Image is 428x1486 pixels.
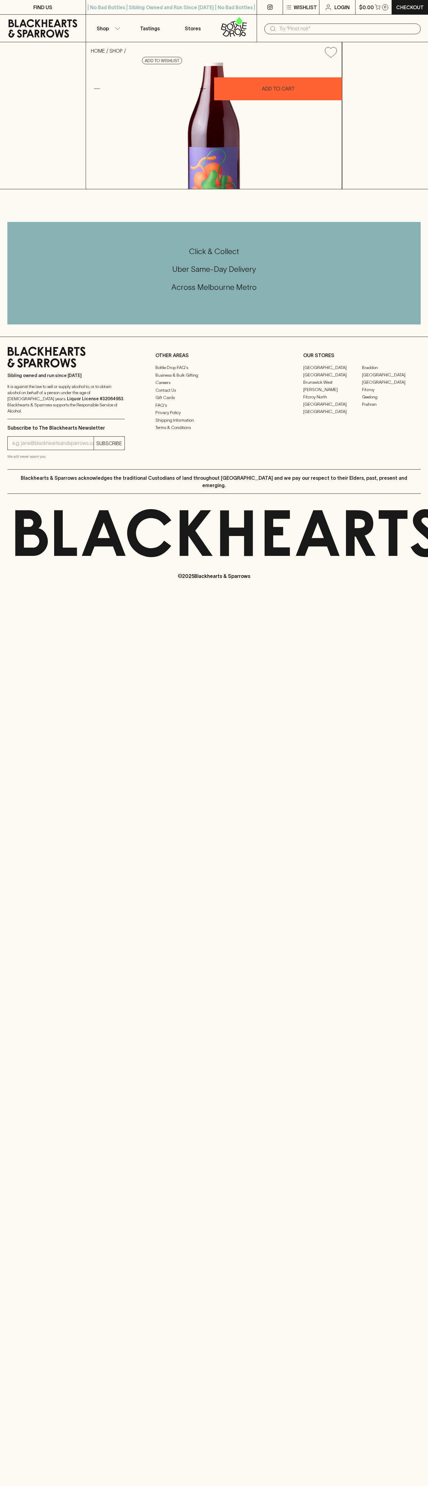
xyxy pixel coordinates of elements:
a: [PERSON_NAME] [303,386,362,393]
a: Business & Bulk Gifting [155,371,273,379]
a: Stores [171,15,214,42]
a: Bottle Drop FAQ's [155,364,273,371]
a: Fitzroy North [303,393,362,401]
p: It is against the law to sell or supply alcohol to, or to obtain alcohol on behalf of a person un... [7,383,125,414]
p: 0 [384,6,386,9]
a: Tastings [128,15,171,42]
a: [GEOGRAPHIC_DATA] [303,371,362,379]
img: 39067.png [86,63,342,189]
button: Add to wishlist [322,45,339,60]
h5: Uber Same-Day Delivery [7,264,421,274]
a: Prahran [362,401,421,408]
a: [GEOGRAPHIC_DATA] [303,401,362,408]
p: ADD TO CART [262,85,295,92]
p: Sibling owned and run since [DATE] [7,372,125,379]
a: SHOP [110,48,123,54]
p: Checkout [396,4,424,11]
a: Shipping Information [155,416,273,424]
p: Blackhearts & Sparrows acknowledges the traditional Custodians of land throughout [GEOGRAPHIC_DAT... [12,474,416,489]
p: $0.00 [359,4,374,11]
a: FAQ's [155,401,273,409]
button: Add to wishlist [142,57,182,64]
a: Contact Us [155,386,273,394]
p: Login [334,4,350,11]
button: Shop [86,15,129,42]
a: Gift Cards [155,394,273,401]
a: Brunswick West [303,379,362,386]
p: Tastings [140,25,160,32]
a: Terms & Conditions [155,424,273,431]
strong: Liquor License #32064953 [67,396,123,401]
a: Fitzroy [362,386,421,393]
a: HOME [91,48,105,54]
a: Geelong [362,393,421,401]
p: OTHER AREAS [155,352,273,359]
a: Braddon [362,364,421,371]
input: e.g. jane@blackheartsandsparrows.com.au [12,438,94,448]
button: ADD TO CART [214,77,342,100]
p: Wishlist [294,4,317,11]
a: [GEOGRAPHIC_DATA] [303,364,362,371]
p: Shop [97,25,109,32]
a: Careers [155,379,273,386]
h5: Across Melbourne Metro [7,282,421,292]
p: Subscribe to The Blackhearts Newsletter [7,424,125,431]
input: Try "Pinot noir" [279,24,416,34]
a: [GEOGRAPHIC_DATA] [362,379,421,386]
a: Privacy Policy [155,409,273,416]
p: Stores [185,25,201,32]
a: [GEOGRAPHIC_DATA] [303,408,362,415]
a: [GEOGRAPHIC_DATA] [362,371,421,379]
div: Call to action block [7,222,421,324]
h5: Click & Collect [7,246,421,257]
p: OUR STORES [303,352,421,359]
button: SUBSCRIBE [94,437,125,450]
p: SUBSCRIBE [96,440,122,447]
p: FIND US [33,4,52,11]
p: We will never spam you [7,453,125,460]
